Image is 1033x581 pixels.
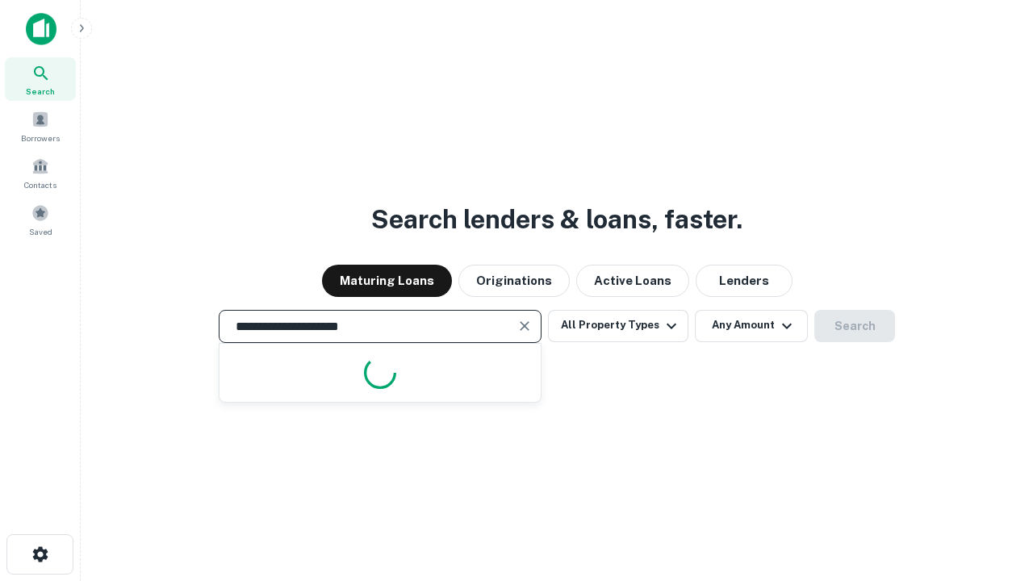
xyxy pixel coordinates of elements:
[29,225,52,238] span: Saved
[5,57,76,101] a: Search
[513,315,536,337] button: Clear
[322,265,452,297] button: Maturing Loans
[371,200,742,239] h3: Search lenders & loans, faster.
[5,151,76,194] a: Contacts
[24,178,56,191] span: Contacts
[26,13,56,45] img: capitalize-icon.png
[458,265,570,297] button: Originations
[576,265,689,297] button: Active Loans
[695,310,808,342] button: Any Amount
[5,104,76,148] a: Borrowers
[21,132,60,144] span: Borrowers
[5,198,76,241] a: Saved
[548,310,688,342] button: All Property Types
[26,85,55,98] span: Search
[952,452,1033,529] iframe: Chat Widget
[696,265,793,297] button: Lenders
